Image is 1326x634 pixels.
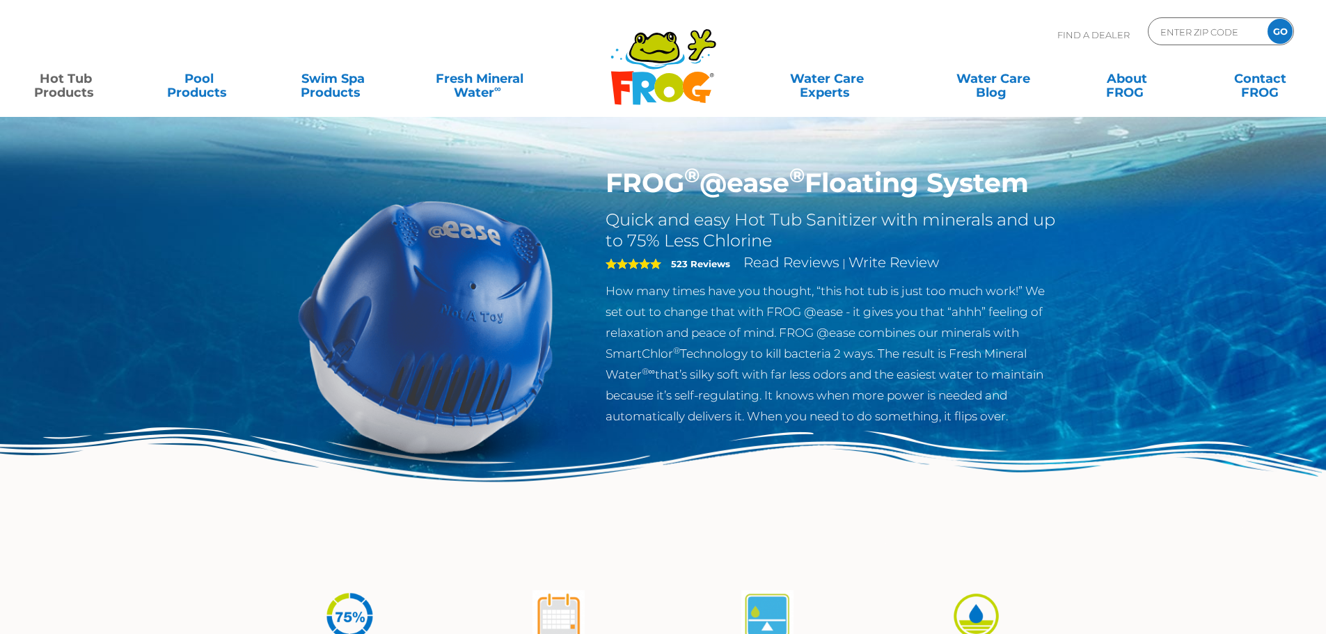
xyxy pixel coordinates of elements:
span: | [842,257,846,270]
a: Water CareBlog [941,65,1045,93]
h2: Quick and easy Hot Tub Sanitizer with minerals and up to 75% Less Chlorine [606,209,1060,251]
img: hot-tub-product-atease-system.png [267,167,585,486]
p: Find A Dealer [1057,17,1130,52]
sup: ® [684,163,700,187]
a: Hot TubProducts [14,65,118,93]
a: Read Reviews [743,254,839,271]
span: 5 [606,258,661,269]
sup: ®∞ [642,366,655,377]
input: GO [1268,19,1293,44]
sup: ® [789,163,805,187]
a: Write Review [849,254,939,271]
sup: ∞ [494,83,501,94]
a: Water CareExperts [743,65,911,93]
h1: FROG @ease Floating System [606,167,1060,199]
a: PoolProducts [148,65,251,93]
a: ContactFROG [1208,65,1312,93]
a: Swim SpaProducts [281,65,385,93]
sup: ® [673,345,680,356]
a: AboutFROG [1075,65,1178,93]
p: How many times have you thought, “this hot tub is just too much work!” We set out to change that ... [606,280,1060,427]
input: Zip Code Form [1159,22,1253,42]
strong: 523 Reviews [671,258,730,269]
a: Fresh MineralWater∞ [414,65,544,93]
